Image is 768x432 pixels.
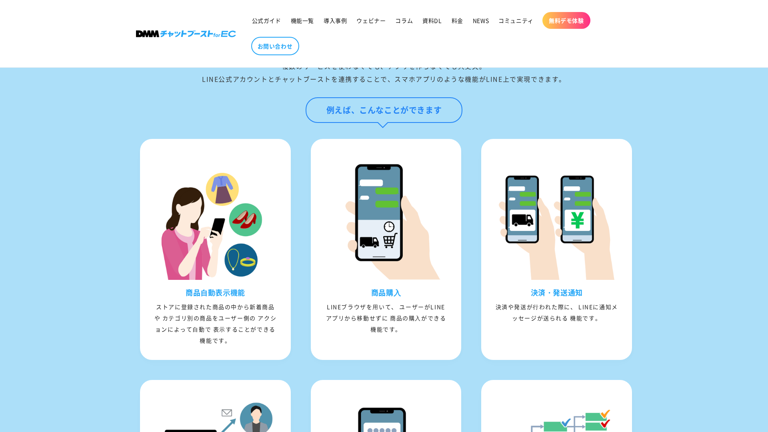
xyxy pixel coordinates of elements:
h3: 決済・発送通知 [483,288,630,297]
a: NEWS [468,12,494,29]
span: 無料デモ体験 [549,17,584,24]
a: 無料デモ体験 [542,12,590,29]
div: ストアに登録された商品の中から新着商品や カテゴリ別の商品をユーザー側の アクションによって⾃動で 表⽰することができる機能です。 [142,301,289,346]
img: 商品⾃動表⽰機能 [154,157,277,280]
a: お問い合わせ [251,37,299,55]
span: 機能一覧 [291,17,314,24]
a: コミュニティ [494,12,538,29]
a: 資料DL [418,12,446,29]
a: 料金 [447,12,468,29]
span: 料金 [452,17,463,24]
span: 公式ガイド [252,17,281,24]
span: コミュニティ [498,17,534,24]
span: 導入事例 [324,17,347,24]
h3: 商品⾃動表⽰機能 [142,288,289,297]
div: 例えば、こんなことができます [306,97,462,123]
span: NEWS [473,17,489,24]
a: 機能一覧 [286,12,319,29]
h3: 商品購⼊ [313,288,460,297]
div: 複数のサービスを使わなくても、アプリを作らなくても大丈夫。 LINE公式アカウントとチャットブーストを連携することで、スマホアプリのような機能がLINE上で実現できます。 [136,60,632,85]
img: 決済・発送通知 [495,157,618,280]
span: 資料DL [422,17,442,24]
a: コラム [390,12,418,29]
span: お問い合わせ [258,42,293,50]
img: 株式会社DMM Boost [136,30,236,37]
span: コラム [395,17,413,24]
div: LINEブラウザを⽤いて、 ユーザーがLINEアプリから移動せずに 商品の購⼊ができる機能です。 [313,301,460,335]
a: ウェビナー [352,12,390,29]
div: 決済や発送が⾏われた際に、 LINEに通知メッセージが送られる 機能です。 [483,301,630,323]
a: 公式ガイド [247,12,286,29]
a: 導入事例 [319,12,352,29]
span: ウェビナー [356,17,386,24]
img: 商品購⼊ [325,157,448,280]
